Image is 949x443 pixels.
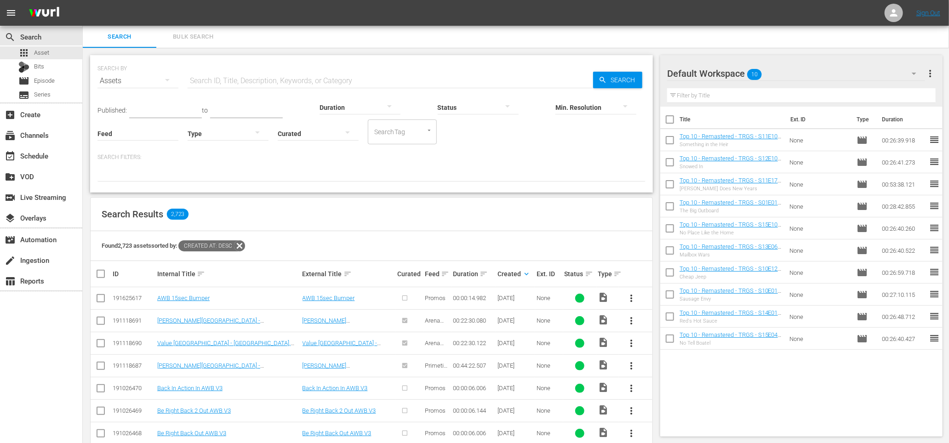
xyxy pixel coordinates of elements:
[497,317,534,324] div: [DATE]
[453,385,495,392] div: 00:00:06.006
[425,268,450,279] div: Feed
[598,359,609,370] span: Video
[680,252,783,258] div: Mailbox Wars
[680,243,782,257] a: Top 10 - Remastered - TRGS - S13E06 - Mailbox Wars
[626,315,637,326] span: more_vert
[680,107,785,132] th: Title
[680,199,782,213] a: Top 10 - Remastered - TRGS - S01E01 - The Big Outboard
[598,404,609,415] span: Video
[680,186,783,192] div: [PERSON_NAME] Does New Years
[453,340,495,346] div: 00:22:30.122
[585,270,593,278] span: sort
[680,142,783,148] div: Something in the Heir
[425,385,446,392] span: Promos
[113,270,154,278] div: ID
[453,295,495,301] div: 00:00:14.982
[680,340,783,346] div: No Tell Boatel
[88,32,151,42] span: Search
[497,340,534,346] div: [DATE]
[929,222,940,233] span: reorder
[598,292,609,303] span: Video
[857,223,868,234] span: Episode
[620,355,642,377] button: more_vert
[537,385,562,392] div: None
[680,133,782,147] a: Top 10 - Remastered - TRGS - S11E10 - Something in the Heir
[34,62,44,71] span: Bits
[497,407,534,414] div: [DATE]
[878,306,929,328] td: 00:26:48.712
[598,427,609,438] span: Video
[786,173,853,195] td: None
[453,268,495,279] div: Duration
[113,340,154,346] div: 191118690
[613,270,622,278] span: sort
[497,385,534,392] div: [DATE]
[680,296,783,302] div: Sausage Envy
[878,195,929,217] td: 00:28:42.855
[157,385,223,392] a: Back In Action In AWB V3
[537,317,562,324] div: None
[786,328,853,350] td: None
[303,317,361,345] a: [PERSON_NAME][GEOGRAPHIC_DATA] - [GEOGRAPHIC_DATA], [GEOGRAPHIC_DATA]
[929,156,940,167] span: reorder
[102,209,163,220] span: Search Results
[5,192,16,203] span: Live Streaming
[607,72,642,88] span: Search
[626,360,637,371] span: more_vert
[453,430,495,437] div: 00:00:06.006
[497,295,534,301] div: [DATE]
[97,153,646,161] p: Search Filters:
[786,129,853,151] td: None
[113,430,154,437] div: 191026468
[786,217,853,239] td: None
[878,217,929,239] td: 00:26:40.260
[113,407,154,414] div: 191026469
[667,61,925,86] div: Default Workspace
[157,317,271,331] a: [PERSON_NAME][GEOGRAPHIC_DATA] - [GEOGRAPHIC_DATA], [GEOGRAPHIC_DATA]
[680,155,782,169] a: Top 10 - Remastered - TRGS - S12E10 - Snowed In
[113,385,154,392] div: 191026470
[598,382,609,393] span: Video
[680,177,782,191] a: Top 10 - Remastered - TRGS - S11E17 - [PERSON_NAME] Does New Years
[857,311,868,322] span: Episode
[857,201,868,212] span: Episode
[425,340,447,360] span: Arena Series in 30
[537,430,562,437] div: None
[680,208,783,214] div: The Big Outboard
[6,7,17,18] span: menu
[522,270,531,278] span: keyboard_arrow_down
[18,47,29,58] span: Asset
[303,340,381,360] a: Value [GEOGRAPHIC_DATA] - [GEOGRAPHIC_DATA], [GEOGRAPHIC_DATA]
[598,337,609,348] span: Video
[929,134,940,145] span: reorder
[157,362,291,383] a: [PERSON_NAME][GEOGRAPHIC_DATA] - [GEOGRAPHIC_DATA], [GEOGRAPHIC_DATA] - World Finals
[786,195,853,217] td: None
[303,362,378,397] a: [PERSON_NAME][GEOGRAPHIC_DATA] - [GEOGRAPHIC_DATA], [GEOGRAPHIC_DATA] - World Finals
[18,90,29,101] span: Series
[925,62,936,85] button: more_vert
[197,270,205,278] span: sort
[425,407,446,414] span: Promos
[113,317,154,324] div: 191118691
[102,242,245,249] span: Found 2,723 assets sorted by:
[537,270,562,278] div: Ext. ID
[5,151,16,162] span: Schedule
[5,109,16,120] span: Create
[851,107,876,132] th: Type
[785,107,852,132] th: Ext. ID
[878,261,929,284] td: 00:26:59.718
[857,333,868,344] span: Episode
[303,295,355,301] a: AWB 15sec Bumper
[343,270,352,278] span: sort
[680,331,782,345] a: Top 10 - Remastered - TRGS - S15E04 - No Tell Boatel
[857,179,868,190] span: Episode
[929,200,940,211] span: reorder
[916,9,940,17] a: Sign Out
[34,76,55,85] span: Episode
[626,405,637,416] span: more_vert
[537,340,562,346] div: None
[453,362,495,369] div: 00:44:22.507
[18,62,29,73] div: Bits
[425,126,434,135] button: Open
[425,295,446,301] span: Promos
